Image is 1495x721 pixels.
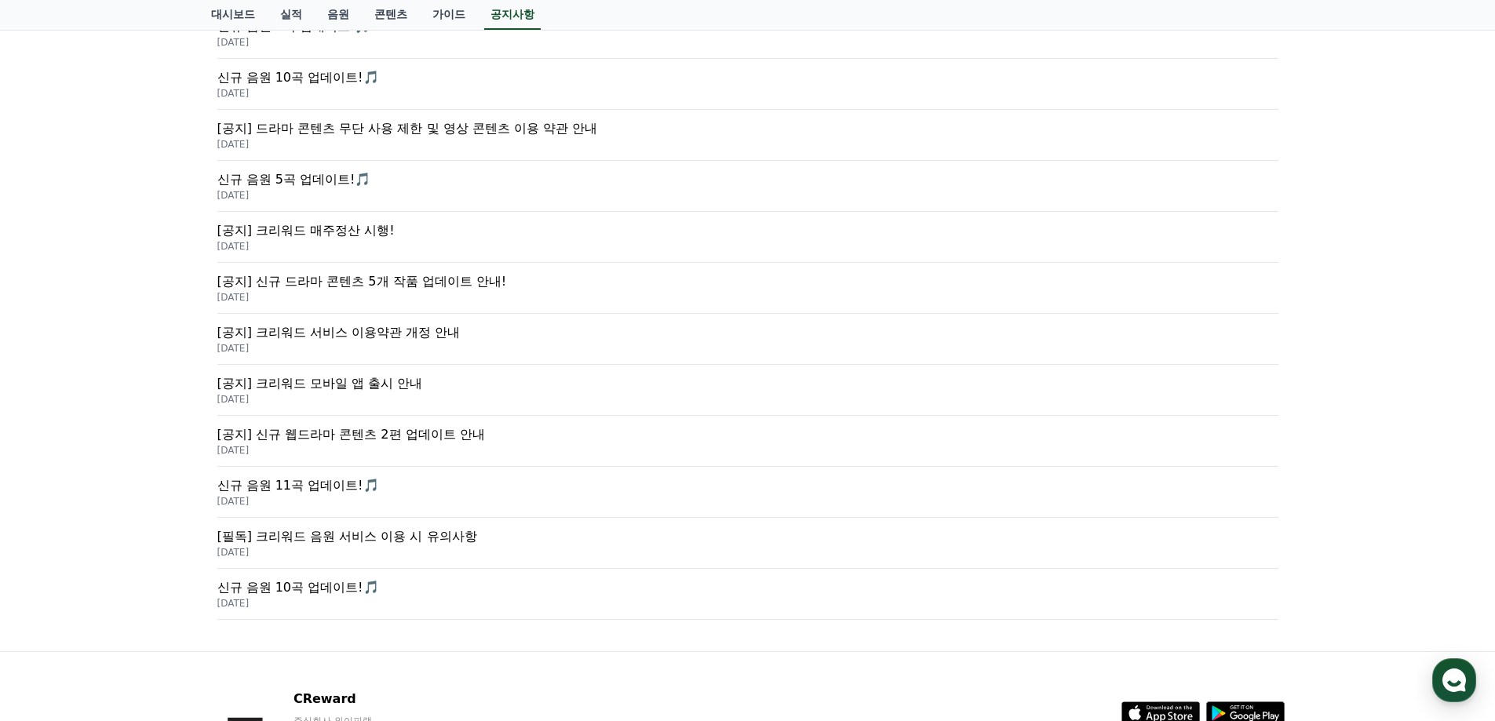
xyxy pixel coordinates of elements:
[242,521,261,533] span: 설정
[217,87,1278,100] p: [DATE]
[217,323,1278,342] p: [공지] 크리워드 서비스 이용약관 개정 안내
[217,518,1278,569] a: [필독] 크리워드 음원 서비스 이용 시 유의사항 [DATE]
[217,110,1278,161] a: [공지] 드라마 콘텐츠 무단 사용 제한 및 영상 콘텐츠 이용 약관 안내 [DATE]
[217,189,1278,202] p: [DATE]
[217,374,1278,393] p: [공지] 크리워드 모바일 앱 출시 안내
[217,444,1278,457] p: [DATE]
[217,8,1278,59] a: 신규 음원 5곡 업데이트!🎵 [DATE]
[217,546,1278,559] p: [DATE]
[5,497,104,537] a: 홈
[49,521,59,533] span: 홈
[217,161,1278,212] a: 신규 음원 5곡 업데이트!🎵 [DATE]
[217,416,1278,467] a: [공지] 신규 웹드라마 콘텐츠 2편 업데이트 안내 [DATE]
[217,495,1278,508] p: [DATE]
[217,272,1278,291] p: [공지] 신규 드라마 콘텐츠 5개 작품 업데이트 안내!
[217,291,1278,304] p: [DATE]
[217,263,1278,314] a: [공지] 신규 드라마 콘텐츠 5개 작품 업데이트 안내! [DATE]
[144,522,162,534] span: 대화
[104,497,202,537] a: 대화
[217,36,1278,49] p: [DATE]
[217,467,1278,518] a: 신규 음원 11곡 업데이트!🎵 [DATE]
[217,314,1278,365] a: [공지] 크리워드 서비스 이용약관 개정 안내 [DATE]
[217,476,1278,495] p: 신규 음원 11곡 업데이트!🎵
[217,569,1278,620] a: 신규 음원 10곡 업데이트!🎵 [DATE]
[217,393,1278,406] p: [DATE]
[202,497,301,537] a: 설정
[217,240,1278,253] p: [DATE]
[217,578,1278,597] p: 신규 음원 10곡 업데이트!🎵
[217,59,1278,110] a: 신규 음원 10곡 업데이트!🎵 [DATE]
[217,425,1278,444] p: [공지] 신규 웹드라마 콘텐츠 2편 업데이트 안내
[217,342,1278,355] p: [DATE]
[217,221,1278,240] p: [공지] 크리워드 매주정산 시행!
[217,365,1278,416] a: [공지] 크리워드 모바일 앱 출시 안내 [DATE]
[217,170,1278,189] p: 신규 음원 5곡 업데이트!🎵
[217,212,1278,263] a: [공지] 크리워드 매주정산 시행! [DATE]
[294,690,485,708] p: CReward
[217,68,1278,87] p: 신규 음원 10곡 업데이트!🎵
[217,138,1278,151] p: [DATE]
[217,119,1278,138] p: [공지] 드라마 콘텐츠 무단 사용 제한 및 영상 콘텐츠 이용 약관 안내
[217,527,1278,546] p: [필독] 크리워드 음원 서비스 이용 시 유의사항
[217,597,1278,610] p: [DATE]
